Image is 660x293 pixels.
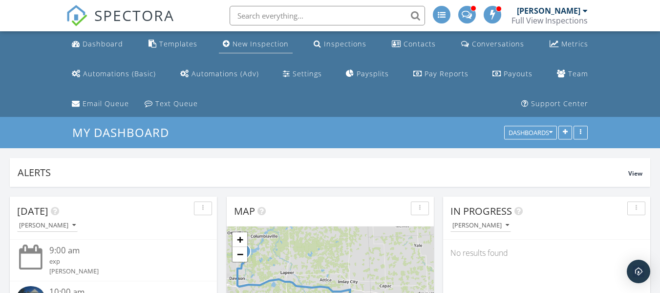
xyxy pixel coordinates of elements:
div: 9:00 am [49,245,194,257]
span: Map [234,204,255,218]
a: Automations (Basic) [68,65,160,83]
img: The Best Home Inspection Software - Spectora [66,5,87,26]
div: Payouts [504,69,532,78]
a: Support Center [517,95,592,113]
a: New Inspection [219,35,293,53]
input: Search everything... [230,6,425,25]
button: Dashboards [504,126,557,140]
div: Alerts [18,166,628,179]
span: View [628,169,642,178]
div: New Inspection [233,39,289,48]
div: Text Queue [155,99,198,108]
button: [PERSON_NAME] [450,219,511,232]
div: Inspections [324,39,366,48]
a: Dashboard [68,35,127,53]
div: Metrics [561,39,588,48]
a: Automations (Advanced) [176,65,263,83]
div: Support Center [531,99,588,108]
a: Contacts [388,35,440,53]
div: [PERSON_NAME] [452,222,509,229]
a: Metrics [546,35,592,53]
div: Full View Inspections [511,16,588,25]
div: Automations (Adv) [192,69,259,78]
span: In Progress [450,204,512,218]
div: Team [568,69,588,78]
a: Templates [145,35,201,53]
span: [DATE] [17,204,48,218]
a: Zoom in [233,232,247,247]
div: [PERSON_NAME] [49,267,194,276]
div: Templates [159,39,197,48]
div: Conversations [472,39,524,48]
a: Conversations [457,35,528,53]
a: Inspections [310,35,370,53]
div: Open Intercom Messenger [627,260,650,283]
a: Zoom out [233,247,247,262]
div: Contacts [404,39,436,48]
a: Text Queue [141,95,202,113]
a: Pay Reports [409,65,472,83]
a: Team [553,65,592,83]
a: Paysplits [342,65,393,83]
div: Pay Reports [425,69,468,78]
div: exp [49,257,194,266]
div: [PERSON_NAME] [517,6,580,16]
button: [PERSON_NAME] [17,219,78,232]
a: Email Queue [68,95,133,113]
div: Settings [293,69,322,78]
div: [PERSON_NAME] [19,222,76,229]
div: No results found [443,240,650,266]
a: SPECTORA [66,13,174,34]
span: SPECTORA [94,5,174,25]
div: Dashboards [509,130,553,136]
a: Payouts [489,65,536,83]
a: My Dashboard [72,124,177,140]
div: Automations (Basic) [83,69,156,78]
div: 11147 E Carpenter Rd, Davison, MI 48423 [243,251,249,257]
div: Paysplits [357,69,389,78]
div: Email Queue [83,99,129,108]
div: Dashboard [83,39,123,48]
a: Settings [279,65,326,83]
